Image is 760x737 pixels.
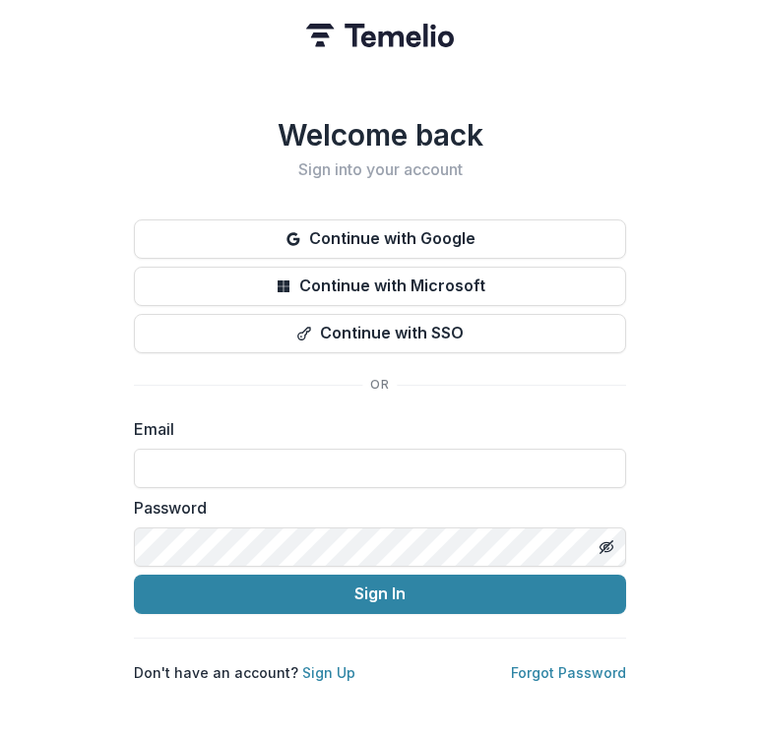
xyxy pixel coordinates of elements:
label: Password [134,496,614,520]
button: Continue with Google [134,219,626,259]
button: Continue with SSO [134,314,626,353]
p: Don't have an account? [134,662,355,683]
label: Email [134,417,614,441]
button: Sign In [134,575,626,614]
button: Continue with Microsoft [134,267,626,306]
a: Sign Up [302,664,355,681]
img: Temelio [306,24,454,47]
h2: Sign into your account [134,160,626,179]
a: Forgot Password [511,664,626,681]
h1: Welcome back [134,117,626,153]
button: Toggle password visibility [591,531,622,563]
